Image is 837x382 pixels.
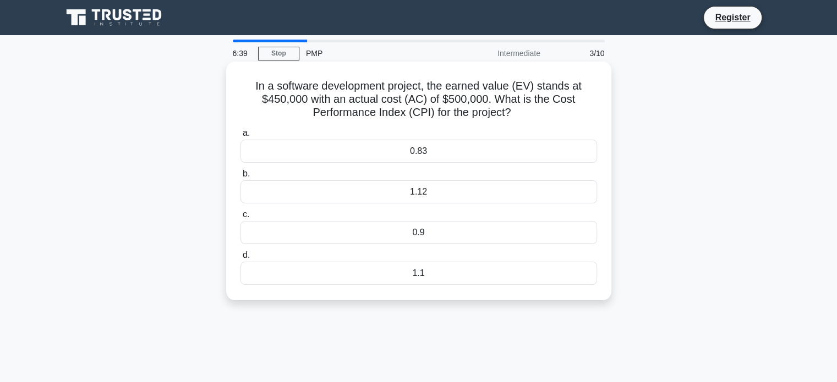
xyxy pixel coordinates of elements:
div: 0.83 [240,140,597,163]
div: 6:39 [226,42,258,64]
div: Intermediate [451,42,547,64]
span: a. [243,128,250,137]
div: 1.1 [240,262,597,285]
a: Register [708,10,757,24]
span: b. [243,169,250,178]
h5: In a software development project, the earned value (EV) stands at $450,000 with an actual cost (... [239,79,598,120]
div: PMP [299,42,451,64]
div: 0.9 [240,221,597,244]
div: 1.12 [240,180,597,203]
span: c. [243,209,249,219]
div: 3/10 [547,42,611,64]
a: Stop [258,47,299,60]
span: d. [243,250,250,259]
